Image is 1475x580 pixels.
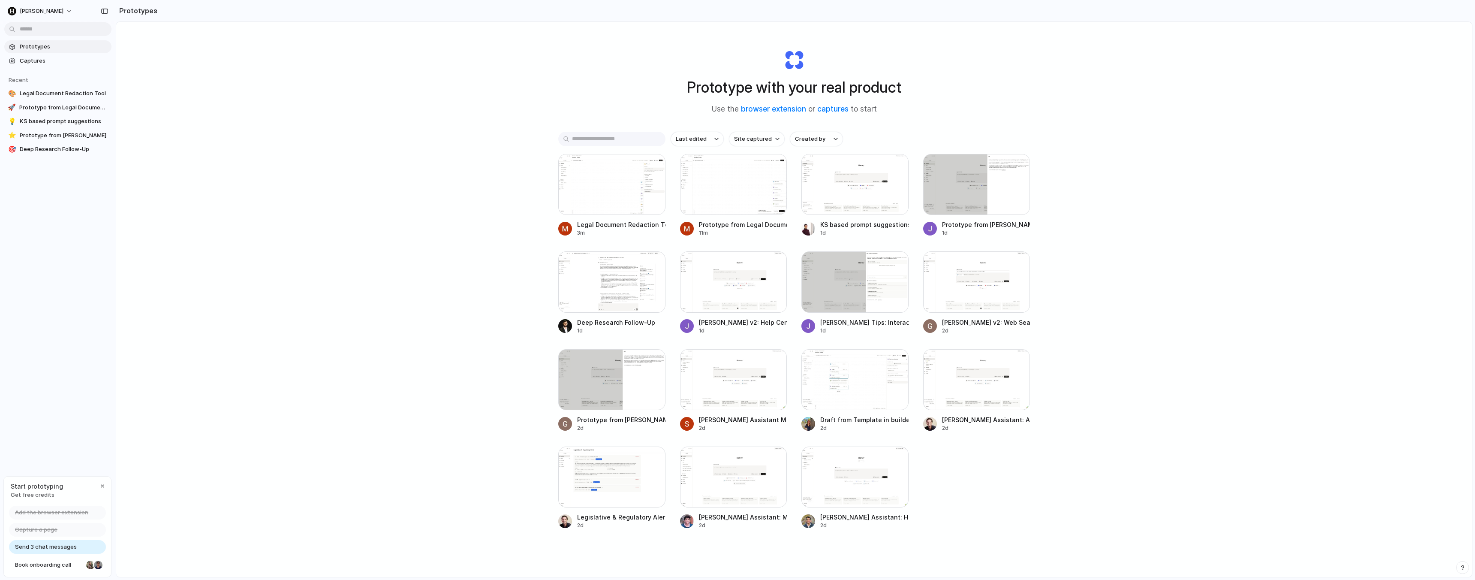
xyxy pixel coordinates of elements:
button: Site captured [729,132,785,146]
span: Send 3 chat messages [15,543,77,551]
a: Harvey Assistant: Matters Menu & Grid Page[PERSON_NAME] Assistant: Matters Menu & [PERSON_NAME]2d [680,447,787,529]
div: 2d [699,424,787,432]
a: 🎯Deep Research Follow-Up [4,143,111,156]
div: 🎨 [8,89,16,98]
span: Prototype from Legal Document Analysis [19,103,108,112]
a: 💡KS based prompt suggestions [4,115,111,128]
div: [PERSON_NAME] Tips: Interactive Help Panel [820,318,909,327]
span: Captures [20,57,108,65]
div: 1d [820,327,909,335]
div: 1d [942,229,1030,237]
div: [PERSON_NAME] Assistant: Help Button Addition [820,513,909,522]
span: Book onboarding call [15,561,83,569]
a: 🚀Prototype from Legal Document Analysis [4,101,111,114]
h1: Prototype with your real product [687,76,901,99]
div: 2d [699,522,787,529]
button: [PERSON_NAME] [4,4,77,18]
span: Site captured [734,135,772,143]
div: Prototype from [PERSON_NAME] [942,220,1030,229]
div: Prototype from [PERSON_NAME] [577,415,665,424]
span: Start prototyping [11,482,63,491]
div: ⭐ [8,131,16,140]
span: Get free credits [11,491,63,499]
div: 2d [942,327,1030,335]
span: Capture a page [15,526,57,534]
a: Book onboarding call [9,558,106,572]
span: Prototypes [20,42,108,51]
a: Harvey v2: Help Center Addition[PERSON_NAME] v2: Help Center Addition1d [680,251,787,334]
a: Harvey Assistant: Alerts & Analytics Dashboard[PERSON_NAME] Assistant: Alerts & Analytics Dashboa... [923,349,1030,432]
div: [PERSON_NAME] v2: Web Search Banner and Placement [942,318,1030,327]
div: 1d [699,327,787,335]
span: Prototype from [PERSON_NAME] [20,131,108,140]
button: Created by [790,132,843,146]
a: Captures [4,54,111,67]
div: 2d [577,424,665,432]
div: 💡 [8,117,16,126]
a: browser extension [741,105,806,113]
a: Harvey v2: Web Search Banner and Placement[PERSON_NAME] v2: Web Search Banner and Placement2d [923,251,1030,334]
div: [PERSON_NAME] Assistant: Alerts & Analytics Dashboard [942,415,1030,424]
div: 🚀 [8,103,16,112]
div: Legislative & Regulatory Alert Tracker [577,513,665,522]
button: Last edited [671,132,724,146]
a: Prototype from Legal Document AnalysisPrototype from Legal Document Analysis11m [680,154,787,237]
a: 🎨Legal Document Redaction Tool [4,87,111,100]
div: Legal Document Redaction Tool [577,220,665,229]
a: captures [817,105,849,113]
div: 1d [577,327,655,335]
div: 1d [820,229,909,237]
a: Draft from Template in builderDraft from Template in builder2d [801,349,909,432]
a: Prototype from Harvey TipsPrototype from [PERSON_NAME]1d [923,154,1030,237]
div: 🎯 [8,145,16,154]
div: 2d [820,424,909,432]
a: KS based prompt suggestionsKS based prompt suggestions1d [801,154,909,237]
div: Christian Iacullo [93,560,103,570]
div: 2d [942,424,1030,432]
div: 3m [577,229,665,237]
div: Deep Research Follow-Up [577,318,655,327]
a: Prototype from Harvey TipsPrototype from [PERSON_NAME]2d [558,349,665,432]
div: [PERSON_NAME] Assistant: Matters Menu & [PERSON_NAME] [699,513,787,522]
span: Created by [795,135,825,143]
a: Harvey Assistant: Help Button Addition[PERSON_NAME] Assistant: Help Button Addition2d [801,447,909,529]
span: Use the or to start [712,104,877,115]
h2: Prototypes [116,6,157,16]
div: [PERSON_NAME] v2: Help Center Addition [699,318,787,327]
div: Prototype from Legal Document Analysis [699,220,787,229]
a: Deep Research Follow-UpDeep Research Follow-Up1d [558,251,665,334]
span: Legal Document Redaction Tool [20,89,108,98]
a: Harvey Tips: Interactive Help Panel[PERSON_NAME] Tips: Interactive Help Panel1d [801,251,909,334]
span: [PERSON_NAME] [20,7,63,15]
div: Nicole Kubica [85,560,96,570]
a: Legal Document Redaction ToolLegal Document Redaction Tool3m [558,154,665,237]
a: ⭐Prototype from [PERSON_NAME] [4,129,111,142]
div: 2d [577,522,665,529]
a: Legislative & Regulatory Alert Tracker Legislative & Regulatory Alert Tracker2d [558,447,665,529]
span: Last edited [676,135,707,143]
div: 11m [699,229,787,237]
div: [PERSON_NAME] Assistant Mock Analysis [699,415,787,424]
div: Draft from Template in builder [820,415,909,424]
span: Recent [9,76,28,83]
a: Harvey Assistant Mock Analysis[PERSON_NAME] Assistant Mock Analysis2d [680,349,787,432]
div: KS based prompt suggestions [820,220,909,229]
span: KS based prompt suggestions [20,117,108,126]
div: 2d [820,522,909,529]
a: Prototypes [4,40,111,53]
span: Add the browser extension [15,508,88,517]
span: Deep Research Follow-Up [20,145,108,154]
